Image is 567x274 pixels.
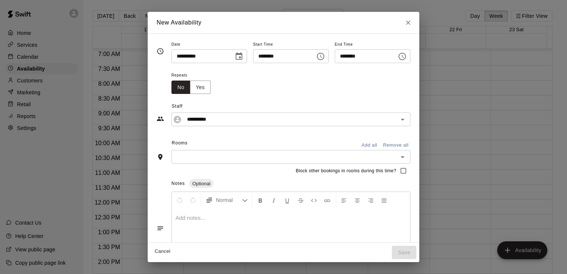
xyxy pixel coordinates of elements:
span: Repeats [171,71,217,81]
button: Choose time, selected time is 2:00 PM [395,49,410,64]
button: Undo [173,193,186,207]
button: Remove all [381,140,410,151]
button: Open [397,114,408,125]
button: Choose date, selected date is Aug 18, 2025 [232,49,246,64]
button: Close [402,16,415,29]
span: Date [171,40,247,50]
button: No [171,81,190,94]
span: Block other bookings in rooms during this time? [296,167,396,175]
span: Staff [172,101,410,112]
span: Start Time [253,40,329,50]
div: outlined button group [171,81,211,94]
button: Open [397,152,408,162]
button: Format Underline [281,193,294,207]
h6: New Availability [157,18,201,27]
svg: Rooms [157,153,164,161]
button: Insert Link [321,193,334,207]
span: Notes [171,181,185,186]
button: Right Align [364,193,377,207]
svg: Staff [157,115,164,123]
button: Add all [357,140,381,151]
button: Justify Align [378,193,390,207]
button: Format Bold [254,193,267,207]
button: Yes [190,81,211,94]
svg: Timing [157,48,164,55]
button: Format Strikethrough [294,193,307,207]
button: Cancel [151,246,174,257]
button: Insert Code [308,193,320,207]
button: Center Align [351,193,364,207]
span: Normal [216,196,242,204]
span: Optional [189,181,213,186]
button: Choose time, selected time is 9:00 AM [313,49,328,64]
button: Redo [187,193,199,207]
button: Formatting Options [203,193,251,207]
button: Format Italics [268,193,280,207]
button: Left Align [338,193,350,207]
svg: Notes [157,225,164,232]
span: End Time [335,40,410,50]
span: Rooms [172,140,188,146]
